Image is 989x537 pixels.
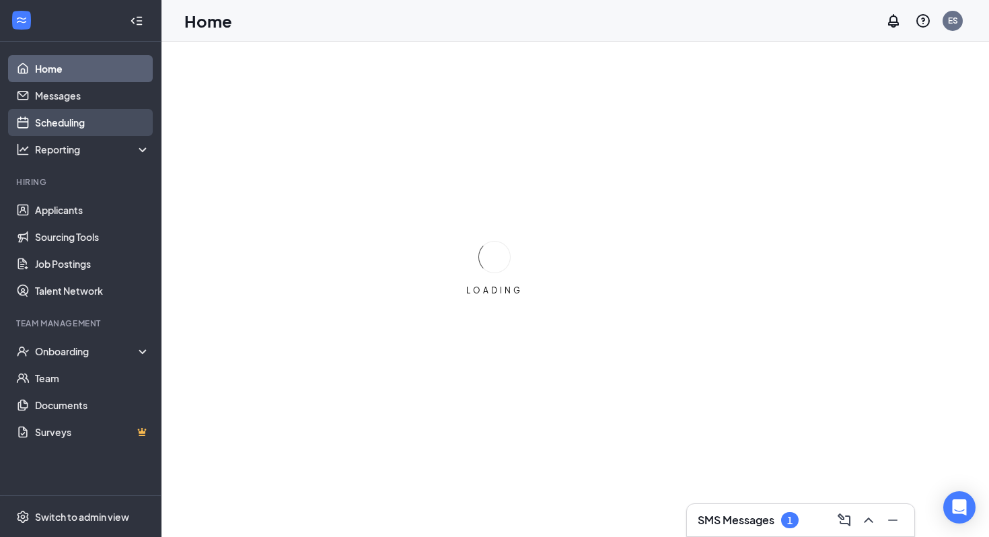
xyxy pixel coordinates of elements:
[35,223,150,250] a: Sourcing Tools
[35,55,150,82] a: Home
[35,143,151,156] div: Reporting
[16,318,147,329] div: Team Management
[16,510,30,524] svg: Settings
[35,345,139,358] div: Onboarding
[35,365,150,392] a: Team
[184,9,232,32] h1: Home
[35,510,129,524] div: Switch to admin view
[858,509,879,531] button: ChevronUp
[35,419,150,445] a: SurveysCrown
[948,15,958,26] div: ES
[35,109,150,136] a: Scheduling
[698,513,774,528] h3: SMS Messages
[885,512,901,528] svg: Minimize
[35,250,150,277] a: Job Postings
[787,515,793,526] div: 1
[943,491,976,524] div: Open Intercom Messenger
[16,176,147,188] div: Hiring
[915,13,931,29] svg: QuestionInfo
[885,13,902,29] svg: Notifications
[15,13,28,27] svg: WorkstreamLogo
[35,82,150,109] a: Messages
[860,512,877,528] svg: ChevronUp
[834,509,855,531] button: ComposeMessage
[130,14,143,28] svg: Collapse
[16,143,30,156] svg: Analysis
[461,285,528,296] div: LOADING
[35,392,150,419] a: Documents
[35,196,150,223] a: Applicants
[882,509,904,531] button: Minimize
[35,277,150,304] a: Talent Network
[16,345,30,358] svg: UserCheck
[836,512,852,528] svg: ComposeMessage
